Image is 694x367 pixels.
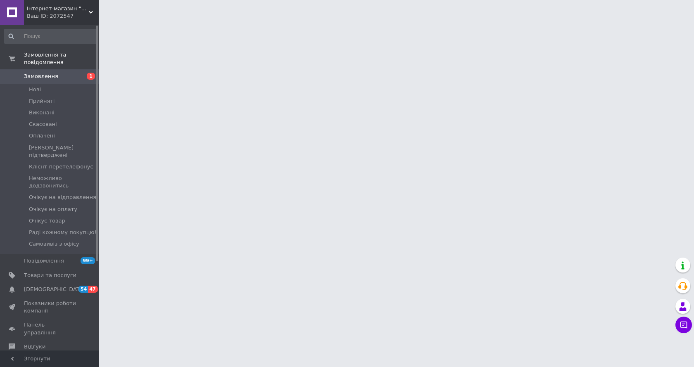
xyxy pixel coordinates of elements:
span: Замовлення та повідомлення [24,51,99,66]
span: Очікує на відправлення [29,194,96,201]
span: Клієнт перетелефонує [29,163,93,170]
span: Виконані [29,109,55,116]
span: Інтернет-магазин "Українські Подарунки" [27,5,89,12]
input: Пошук [4,29,97,44]
span: Відгуки [24,343,45,350]
button: Чат з покупцем [675,317,692,333]
span: Нові [29,86,41,93]
span: Прийняті [29,97,55,105]
span: Очікує товар [29,217,65,225]
div: Ваш ID: 2072547 [27,12,99,20]
span: Неможливо додзвонитись [29,175,97,189]
span: Замовлення [24,73,58,80]
span: 47 [88,286,97,293]
span: Скасовані [29,121,57,128]
span: Раді кожному покупцю! [29,229,97,236]
span: Оплачені [29,132,55,140]
span: Товари та послуги [24,272,76,279]
span: Очікує на оплату [29,206,77,213]
span: Панель управління [24,321,76,336]
span: [PERSON_NAME] підтверджені [29,144,97,159]
span: 1 [87,73,95,80]
span: [DEMOGRAPHIC_DATA] [24,286,85,293]
span: Самовивіз з офісу [29,240,79,248]
span: 99+ [81,257,95,264]
span: Повідомлення [24,257,64,265]
span: 54 [78,286,88,293]
span: Показники роботи компанії [24,300,76,315]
